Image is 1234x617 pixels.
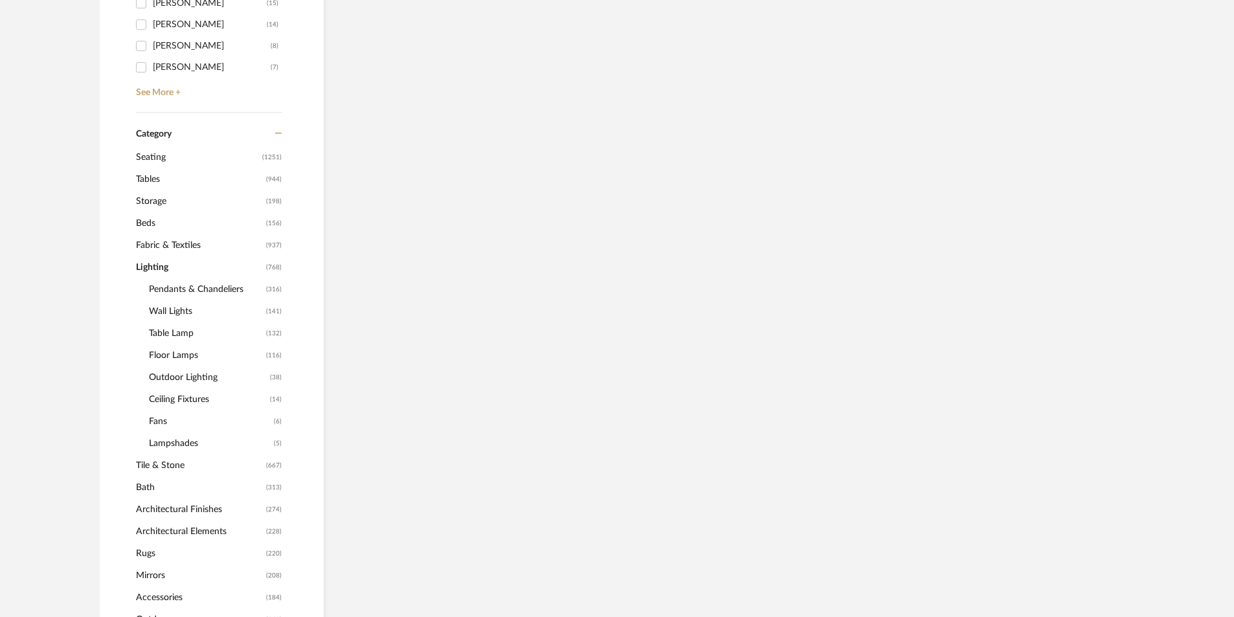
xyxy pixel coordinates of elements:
[149,344,263,366] span: Floor Lamps
[266,323,282,344] span: (132)
[136,521,263,543] span: Architectural Elements
[274,411,282,432] span: (6)
[136,129,172,140] span: Category
[266,477,282,498] span: (313)
[266,543,282,564] span: (220)
[136,190,263,212] span: Storage
[266,499,282,520] span: (274)
[266,191,282,212] span: (198)
[149,410,271,432] span: Fans
[270,389,282,410] span: (14)
[267,14,278,35] div: (14)
[266,301,282,322] span: (141)
[153,57,271,78] div: [PERSON_NAME]
[136,212,263,234] span: Beds
[266,213,282,234] span: (156)
[136,146,259,168] span: Seating
[266,257,282,278] span: (768)
[136,454,263,477] span: Tile & Stone
[136,565,263,587] span: Mirrors
[149,388,267,410] span: Ceiling Fixtures
[136,234,263,256] span: Fabric & Textiles
[274,433,282,454] span: (5)
[153,14,267,35] div: [PERSON_NAME]
[266,565,282,586] span: (208)
[136,256,263,278] span: Lighting
[149,278,263,300] span: Pendants & Chandeliers
[136,543,263,565] span: Rugs
[262,147,282,168] span: (1251)
[149,322,263,344] span: Table Lamp
[266,521,282,542] span: (228)
[266,169,282,190] span: (944)
[136,499,263,521] span: Architectural Finishes
[149,366,267,388] span: Outdoor Lighting
[271,36,278,56] div: (8)
[133,78,282,98] a: See More +
[136,168,263,190] span: Tables
[266,587,282,608] span: (184)
[271,57,278,78] div: (7)
[149,300,263,322] span: Wall Lights
[153,36,271,56] div: [PERSON_NAME]
[266,235,282,256] span: (937)
[136,477,263,499] span: Bath
[266,455,282,476] span: (667)
[266,345,282,366] span: (116)
[136,587,263,609] span: Accessories
[266,279,282,300] span: (316)
[149,432,271,454] span: Lampshades
[270,367,282,388] span: (38)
